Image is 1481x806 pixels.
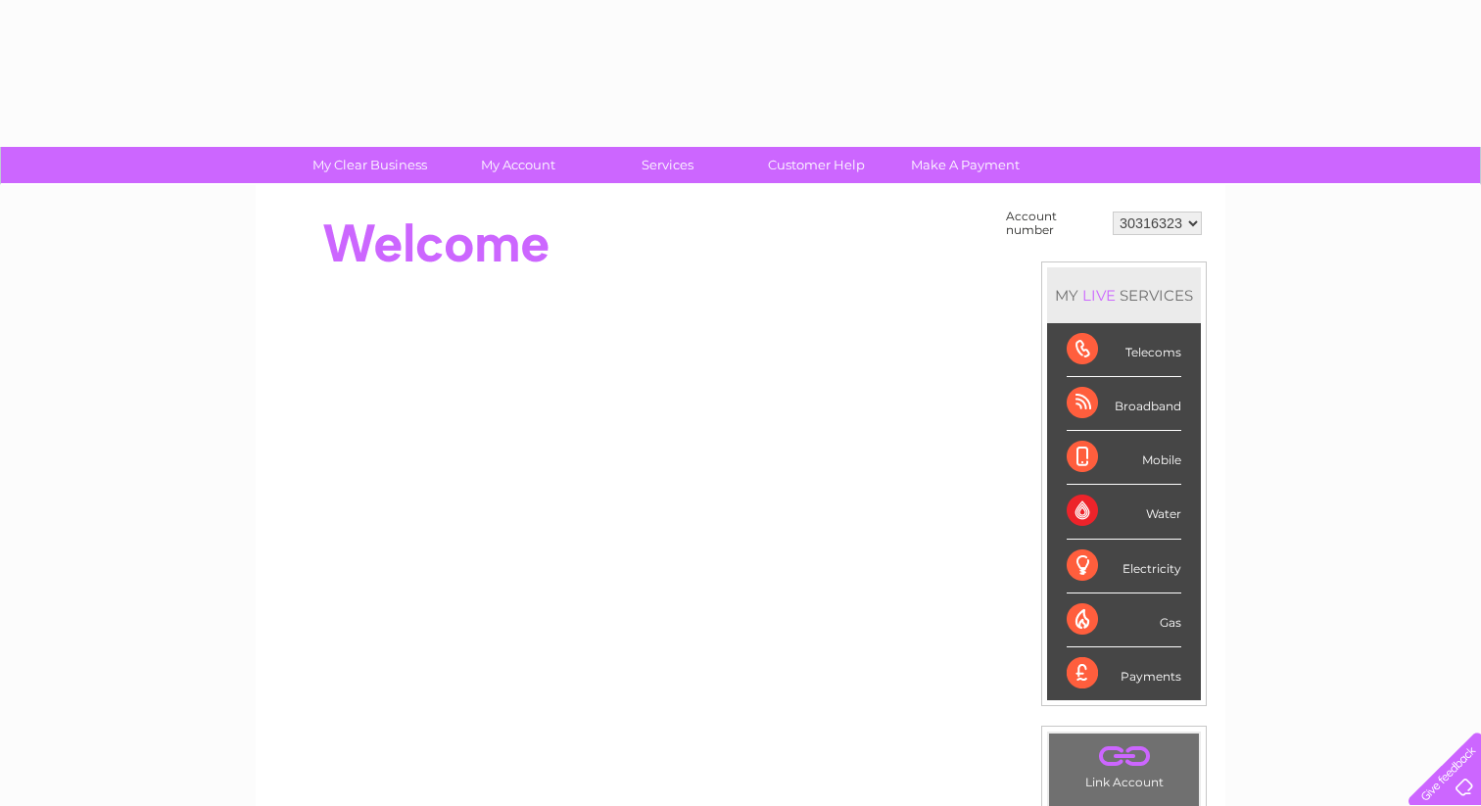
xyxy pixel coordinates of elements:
div: Gas [1067,593,1181,647]
div: Telecoms [1067,323,1181,377]
div: Payments [1067,647,1181,700]
a: Make A Payment [884,147,1046,183]
a: . [1054,738,1194,773]
a: Customer Help [736,147,897,183]
div: Broadband [1067,377,1181,431]
div: MY SERVICES [1047,267,1201,323]
div: Electricity [1067,540,1181,593]
a: My Clear Business [289,147,451,183]
a: My Account [438,147,599,183]
div: LIVE [1078,286,1120,305]
a: Services [587,147,748,183]
td: Link Account [1048,733,1200,794]
div: Water [1067,485,1181,539]
div: Mobile [1067,431,1181,485]
td: Account number [1001,205,1108,242]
